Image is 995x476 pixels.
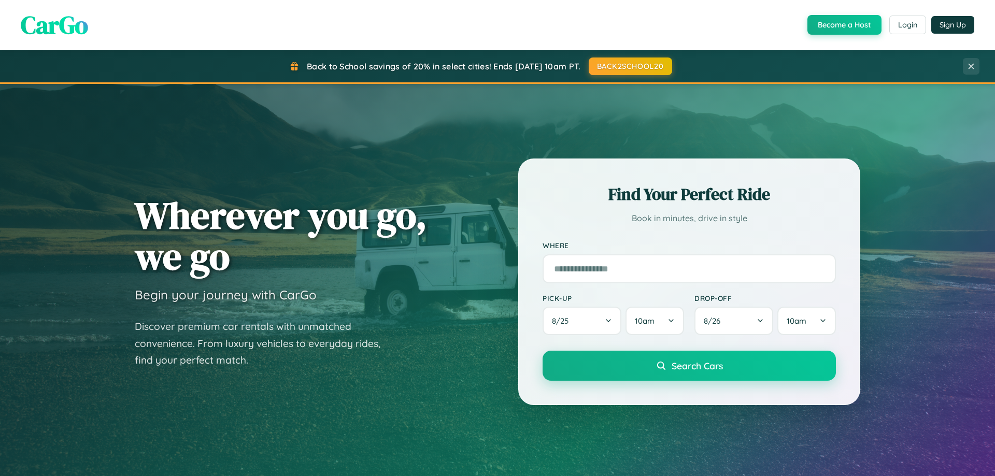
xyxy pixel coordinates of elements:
span: Back to School savings of 20% in select cities! Ends [DATE] 10am PT. [307,61,580,71]
h1: Wherever you go, we go [135,195,427,277]
span: 10am [635,316,655,326]
button: 8/26 [694,307,773,335]
label: Where [543,241,836,250]
h3: Begin your journey with CarGo [135,287,317,302]
button: Search Cars [543,351,836,381]
span: Search Cars [672,360,723,371]
button: Become a Host [807,15,882,35]
button: Sign Up [931,16,974,34]
span: 10am [787,316,806,326]
p: Book in minutes, drive in style [543,211,836,226]
button: 10am [777,307,836,335]
label: Drop-off [694,294,836,302]
span: 8 / 25 [552,316,574,326]
span: CarGo [21,8,88,42]
button: 8/25 [543,307,621,335]
button: 10am [626,307,684,335]
label: Pick-up [543,294,684,302]
h2: Find Your Perfect Ride [543,183,836,206]
span: 8 / 26 [704,316,726,326]
p: Discover premium car rentals with unmatched convenience. From luxury vehicles to everyday rides, ... [135,318,394,369]
button: BACK2SCHOOL20 [589,57,672,75]
button: Login [889,16,926,34]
